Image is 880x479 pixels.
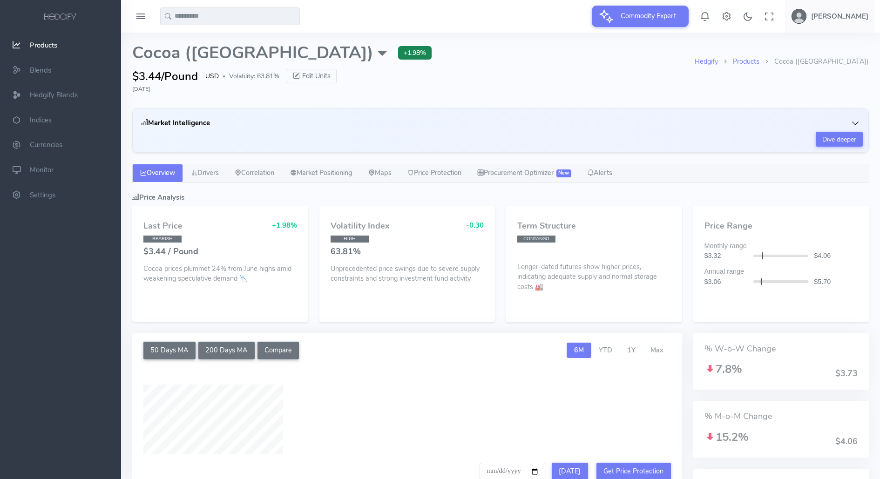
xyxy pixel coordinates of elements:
[759,57,869,67] li: Cocoa ([GEOGRAPHIC_DATA])
[183,164,227,182] a: Drivers
[287,69,337,84] button: Edit Units
[282,164,360,182] a: Market Positioning
[699,251,754,261] div: $3.32
[517,259,671,292] p: Longer-dated futures show higher prices, indicating adequate supply and normal storage costs 🏭
[30,115,52,125] span: Indices
[699,241,864,251] div: Monthly range
[699,267,864,277] div: Annual range
[704,344,858,354] h4: % W-o-W Change
[835,369,858,378] h4: $3.73
[132,68,198,85] span: $3.44/Pound
[517,236,555,243] span: CONTANGO
[808,277,863,287] div: $5.70
[205,71,219,81] span: USD
[132,164,183,182] a: Overview
[141,119,210,127] h5: Market Intelligence
[733,57,759,66] a: Products
[398,46,432,60] span: +1.98%
[223,74,225,79] span: ●
[143,222,183,231] h4: Last Price
[30,165,54,175] span: Monitor
[143,236,182,243] span: BEARISH
[808,251,863,261] div: $4.06
[42,12,79,22] img: logo
[517,222,671,231] h4: Term Structure
[132,44,387,62] span: Cocoa ([GEOGRAPHIC_DATA])
[466,221,484,230] span: -0.30
[141,118,148,128] i: <br>Market Insights created at:<br> 2025-08-23 04:55:05<br>Drivers created at:<br> 2025-08-23 04:...
[331,222,390,231] h4: Volatility Index
[30,190,55,200] span: Settings
[699,277,754,287] div: $3.06
[816,132,863,147] a: Dive deeper
[704,412,858,421] h4: % M-o-M Change
[227,164,282,182] a: Correlation
[574,345,584,355] span: 6M
[30,90,78,100] span: Hedgify Blends
[132,194,869,201] h5: Price Analysis
[650,345,663,355] span: Max
[792,9,806,24] img: user-image
[704,222,858,231] h4: Price Range
[704,430,749,445] span: 15.2%
[627,345,636,355] span: 1Y
[592,11,689,20] a: Commodity Expert
[835,437,858,446] h4: $4.06
[143,264,297,284] p: Cocoa prices plummet 24% from June highs amid weakening speculative demand 📉
[399,164,469,182] a: Price Protection
[30,40,57,50] span: Products
[143,247,297,256] h4: $3.44 / Pound
[331,247,484,256] h4: 63.81%
[30,141,62,150] span: Currencies
[615,6,682,26] span: Commodity Expert
[579,164,620,182] a: Alerts
[272,221,297,230] span: +1.98%
[360,164,399,182] a: Maps
[331,264,484,284] p: Unprecedented price swings due to severe supply constraints and strong investment fund activity
[138,114,863,132] button: Market Intelligence
[704,362,742,377] span: 7.8%
[132,85,869,93] div: [DATE]
[331,236,369,243] span: HIGH
[811,13,868,20] h5: [PERSON_NAME]
[556,169,571,177] span: New
[198,342,255,359] button: 200 Days MA
[257,342,299,359] button: Compare
[469,164,579,182] a: Procurement Optimizer
[695,57,718,66] a: Hedgify
[592,6,689,27] button: Commodity Expert
[143,342,196,359] button: 50 Days MA
[229,71,279,81] span: Volatility: 63.81%
[30,66,51,75] span: Blends
[599,345,612,355] span: YTD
